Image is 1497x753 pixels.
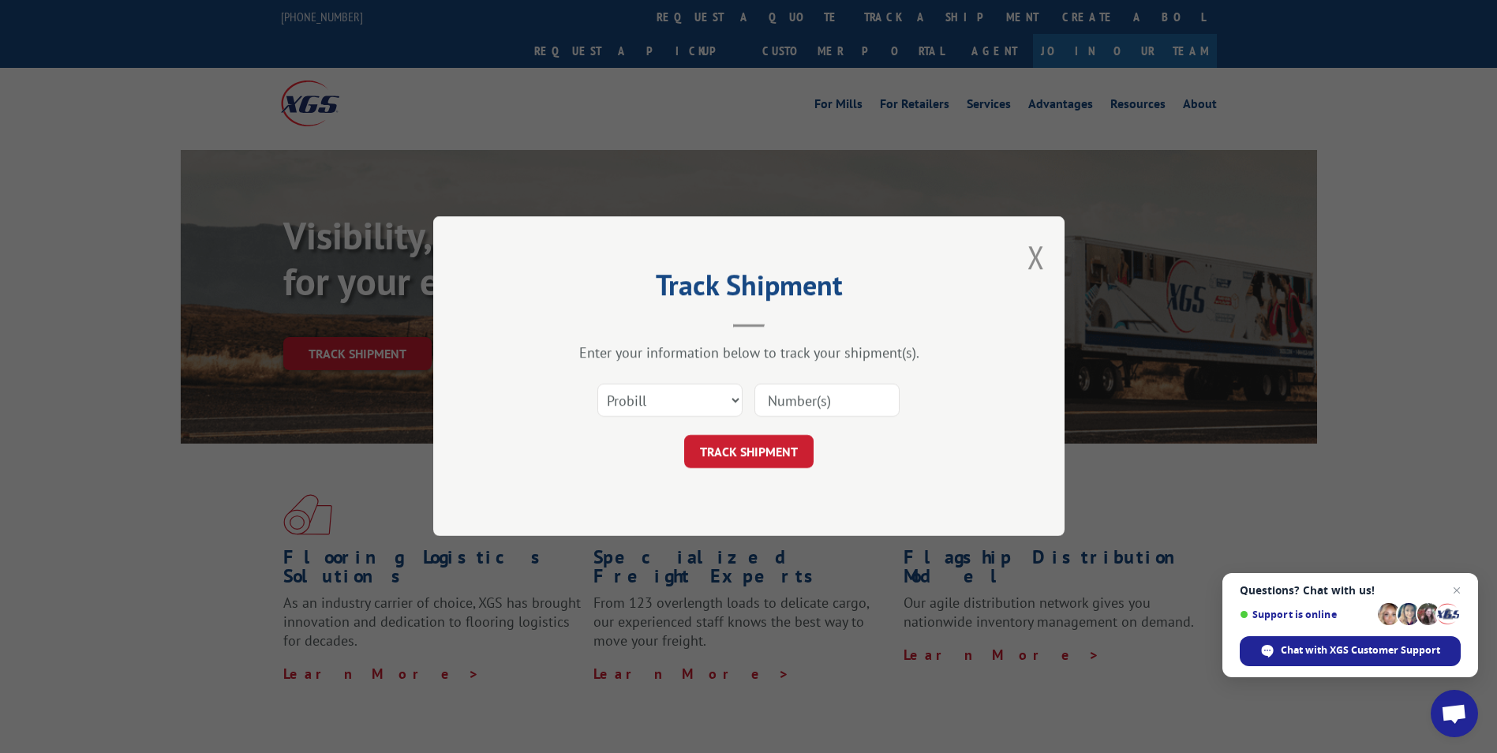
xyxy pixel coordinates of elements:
button: TRACK SHIPMENT [684,436,814,469]
span: Chat with XGS Customer Support [1281,643,1440,657]
span: Close chat [1447,581,1466,600]
input: Number(s) [754,384,900,418]
button: Close modal [1027,236,1045,278]
div: Chat with XGS Customer Support [1240,636,1461,666]
div: Enter your information below to track your shipment(s). [512,344,986,362]
span: Support is online [1240,609,1372,620]
h2: Track Shipment [512,274,986,304]
span: Questions? Chat with us! [1240,584,1461,597]
div: Open chat [1431,690,1478,737]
